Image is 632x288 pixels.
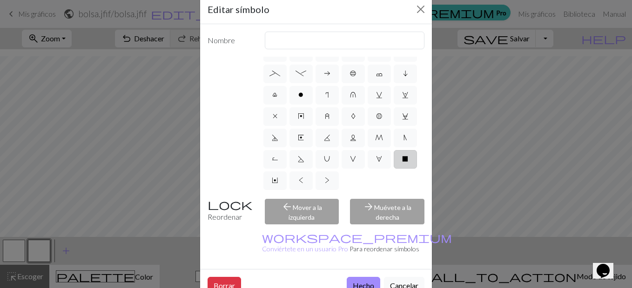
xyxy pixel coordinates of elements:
span: B [376,112,382,120]
span: V [350,155,356,163]
label: Nombre [202,32,259,49]
span: N [403,134,407,141]
h5: Editar símbolo [208,2,269,16]
span: A [351,112,356,120]
span: w [402,91,409,98]
iframe: chat widget [593,251,623,279]
span: y [298,112,304,120]
font: Para reordenar símbolos [350,245,419,253]
span: x [273,112,277,120]
span: C [402,112,409,120]
span: U [324,155,330,163]
font: Conviértete en un usuario Pro [262,245,348,253]
span: r [325,91,329,98]
span: l [272,91,277,98]
span: K [324,134,330,141]
span: D [272,134,278,141]
span: u [350,91,356,98]
span: Y [272,177,278,184]
span: S [298,155,304,163]
a: Conviértete en un usuario Pro [262,234,452,253]
span: > [325,177,329,184]
span: a [324,70,330,77]
button: Cerrar [413,2,428,17]
span: o [298,91,303,98]
span: L [350,134,356,141]
span: v [376,91,383,98]
span: c [376,70,383,77]
span: < [299,177,303,184]
span: _ [269,70,280,77]
span: X [402,155,408,163]
span: z [325,112,329,120]
span: workspace_premium [262,231,452,244]
span: - [296,70,306,77]
div: Reordenar [202,199,259,224]
span: E [298,134,304,141]
span: b [350,70,356,77]
span: M [375,134,383,141]
span: R [272,155,278,163]
span: W [376,155,382,163]
span: i [403,70,408,77]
